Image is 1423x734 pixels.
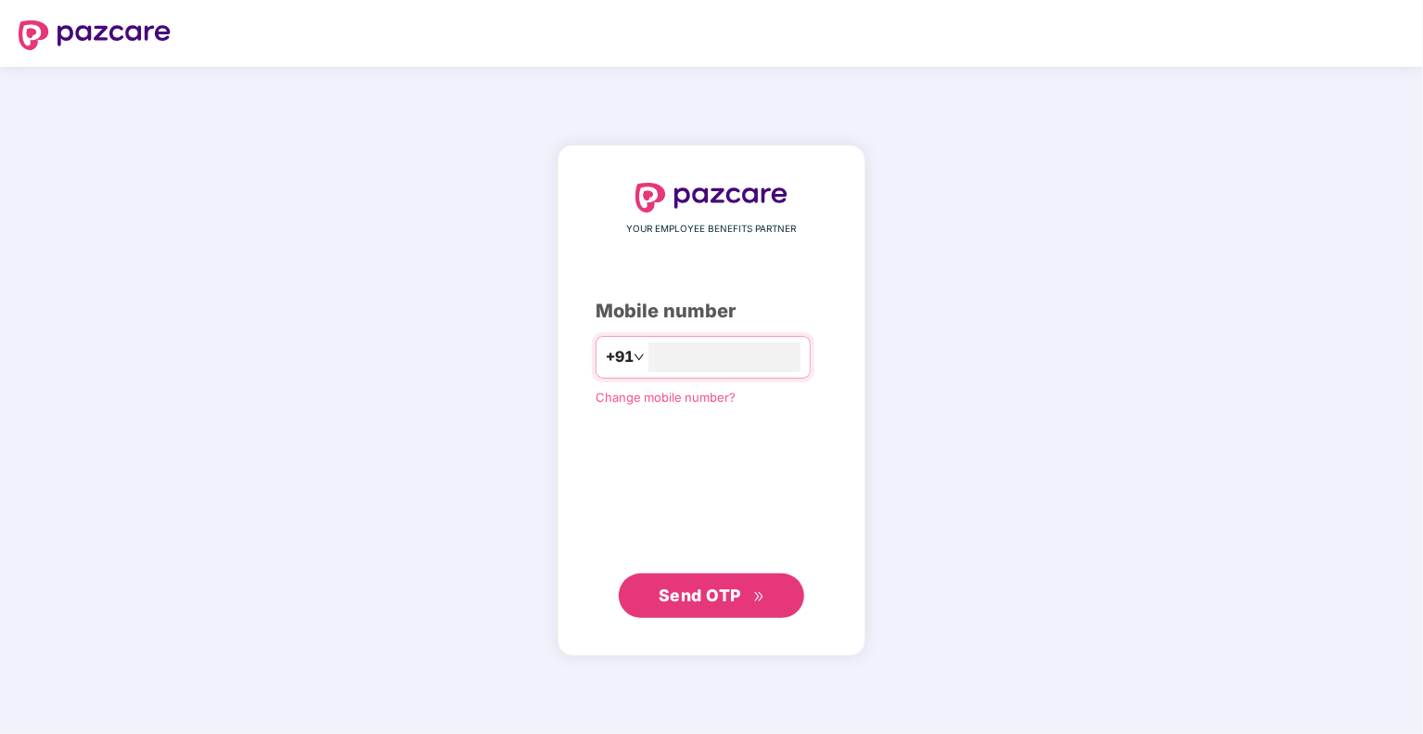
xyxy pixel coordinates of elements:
span: YOUR EMPLOYEE BENEFITS PARTNER [627,222,797,237]
span: Send OTP [659,586,741,605]
span: down [634,352,645,363]
span: +91 [606,345,634,368]
img: logo [635,183,788,212]
div: Mobile number [596,297,827,326]
img: logo [19,20,171,50]
span: double-right [753,591,765,603]
button: Send OTPdouble-right [619,573,804,618]
a: Change mobile number? [596,390,736,405]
